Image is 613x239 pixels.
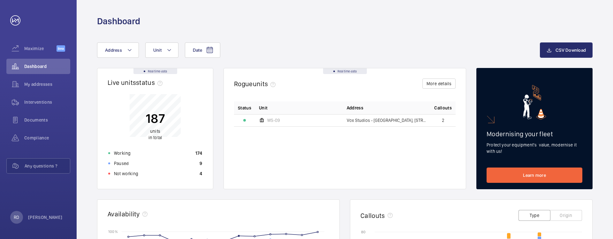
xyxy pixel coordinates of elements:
[487,142,582,154] p: Protect your equipment's value, modernise it with us!
[108,210,140,218] h2: Availability
[108,78,165,86] h2: Live units
[105,48,122,53] span: Address
[523,85,546,120] img: marketing-card.svg
[133,68,177,74] div: Real time data
[540,42,593,58] button: CSV Download
[361,230,366,234] text: 80
[108,229,118,234] text: 100 %
[347,118,427,123] span: Vox Studios - [GEOGRAPHIC_DATA], [STREET_ADDRESS]
[146,128,165,141] p: in total
[28,214,63,220] p: [PERSON_NAME]
[200,170,202,177] p: 4
[114,160,129,167] p: Paused
[347,105,363,111] span: Address
[25,163,70,169] span: Any questions ?
[267,118,280,123] span: WS-09
[24,135,70,141] span: Compliance
[150,129,160,134] span: units
[487,130,582,138] h2: Modernising your fleet
[200,160,202,167] p: 9
[550,210,582,221] button: Origin
[323,68,367,74] div: Real time data
[234,80,278,88] h2: Rogue
[114,150,131,156] p: Working
[114,170,138,177] p: Not working
[422,78,456,89] button: More details
[24,81,70,87] span: My addresses
[24,45,57,52] span: Maximize
[24,63,70,70] span: Dashboard
[360,212,385,220] h2: Callouts
[145,42,178,58] button: Unit
[153,48,162,53] span: Unit
[518,210,550,221] button: Type
[97,15,140,27] h1: Dashboard
[24,99,70,105] span: Interventions
[193,48,202,53] span: Date
[556,48,586,53] span: CSV Download
[487,168,582,183] a: Learn more
[24,117,70,123] span: Documents
[442,118,444,123] span: 2
[136,78,165,86] span: status
[185,42,220,58] button: Date
[14,214,19,220] p: RD
[57,45,65,52] span: Beta
[195,150,202,156] p: 174
[434,105,452,111] span: Callouts
[97,42,139,58] button: Address
[259,105,268,111] span: Unit
[238,105,251,111] p: Status
[146,110,165,126] p: 187
[253,80,278,88] span: units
